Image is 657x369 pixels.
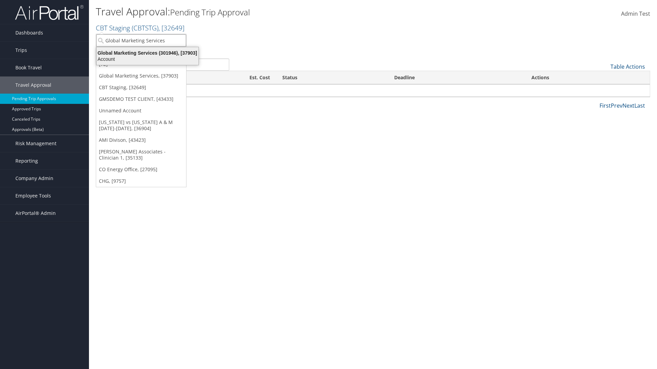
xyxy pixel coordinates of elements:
span: AirPortal® Admin [15,205,56,222]
span: ( CBTSTG ) [132,23,158,32]
span: Trips [15,42,27,59]
a: Admin Test [621,3,650,25]
td: No travel approvals pending [96,84,650,97]
a: First [600,102,611,109]
a: CBT Staging, [32649] [96,82,186,93]
span: Reporting [15,152,38,169]
input: Search Accounts [96,34,186,47]
span: Dashboards [15,24,43,41]
a: Table Actions [610,63,645,70]
span: Admin Test [621,10,650,17]
th: Actions [525,71,650,84]
span: Book Travel [15,59,42,76]
a: CBT Staging [96,23,184,32]
a: Global Marketing Services, [37903] [96,70,186,82]
a: Prev [611,102,622,109]
span: Risk Management [15,135,56,152]
p: Filter: [96,36,465,45]
h1: Travel Approval: [96,4,465,19]
a: AMI Divison, [43423] [96,134,186,146]
a: CO Energy Office, [27095] [96,164,186,175]
a: [PERSON_NAME] Associates - Clinician 1, [35133] [96,146,186,164]
a: Last [634,102,645,109]
th: Est. Cost: activate to sort column ascending [139,71,276,84]
span: Travel Approval [15,77,51,94]
th: Status: activate to sort column ascending [276,71,388,84]
span: Company Admin [15,170,53,187]
span: , [ 32649 ] [158,23,184,32]
a: [US_STATE] vs [US_STATE] A & M [DATE]-[DATE], [36904] [96,117,186,134]
small: Pending Trip Approval [170,6,250,18]
a: Unnamed Account [96,105,186,117]
a: CHG, [9757] [96,175,186,187]
img: airportal-logo.png [15,4,83,20]
div: Global Marketing Services (301946), [37903] [92,50,203,56]
a: GMSDEMO TEST CLIENT, [43433] [96,93,186,105]
span: Employee Tools [15,187,51,204]
a: Next [622,102,634,109]
div: Account [92,56,203,62]
th: Deadline: activate to sort column descending [388,71,525,84]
